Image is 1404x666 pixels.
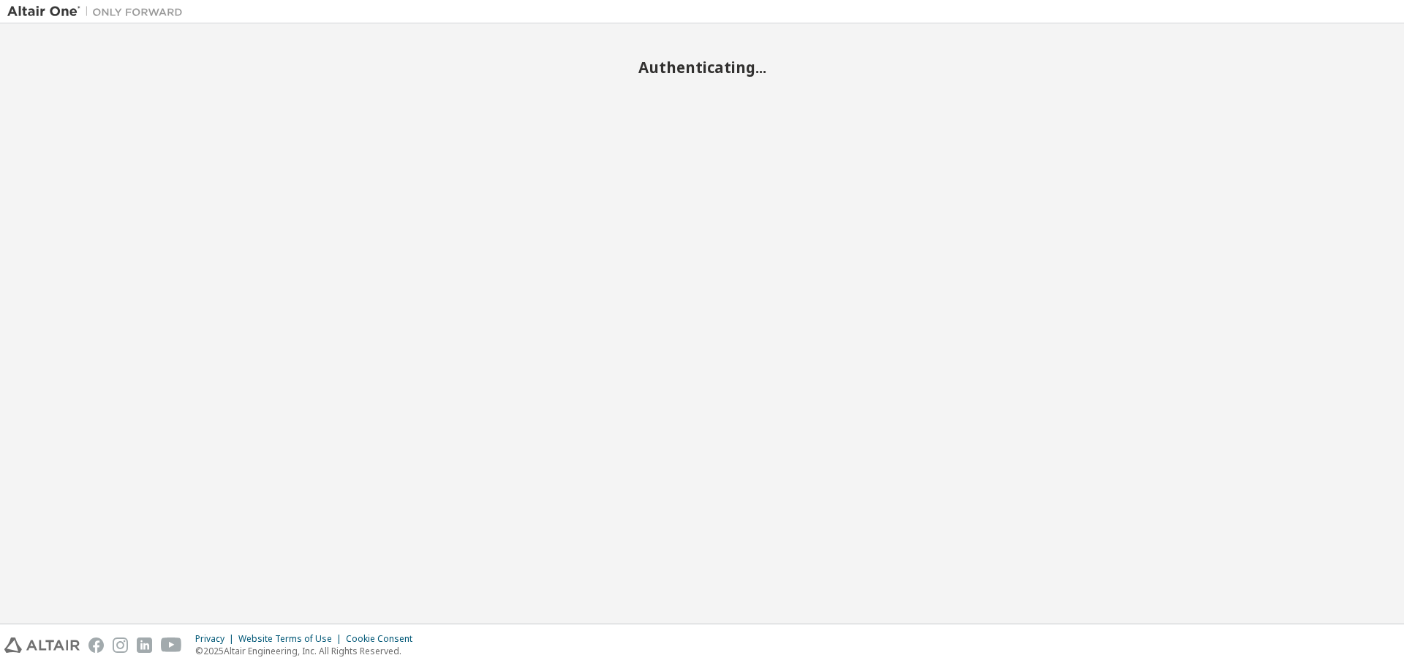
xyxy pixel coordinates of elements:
img: youtube.svg [161,637,182,653]
img: facebook.svg [88,637,104,653]
img: instagram.svg [113,637,128,653]
img: Altair One [7,4,190,19]
img: linkedin.svg [137,637,152,653]
h2: Authenticating... [7,58,1397,77]
div: Privacy [195,633,238,645]
img: altair_logo.svg [4,637,80,653]
p: © 2025 Altair Engineering, Inc. All Rights Reserved. [195,645,421,657]
div: Website Terms of Use [238,633,346,645]
div: Cookie Consent [346,633,421,645]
